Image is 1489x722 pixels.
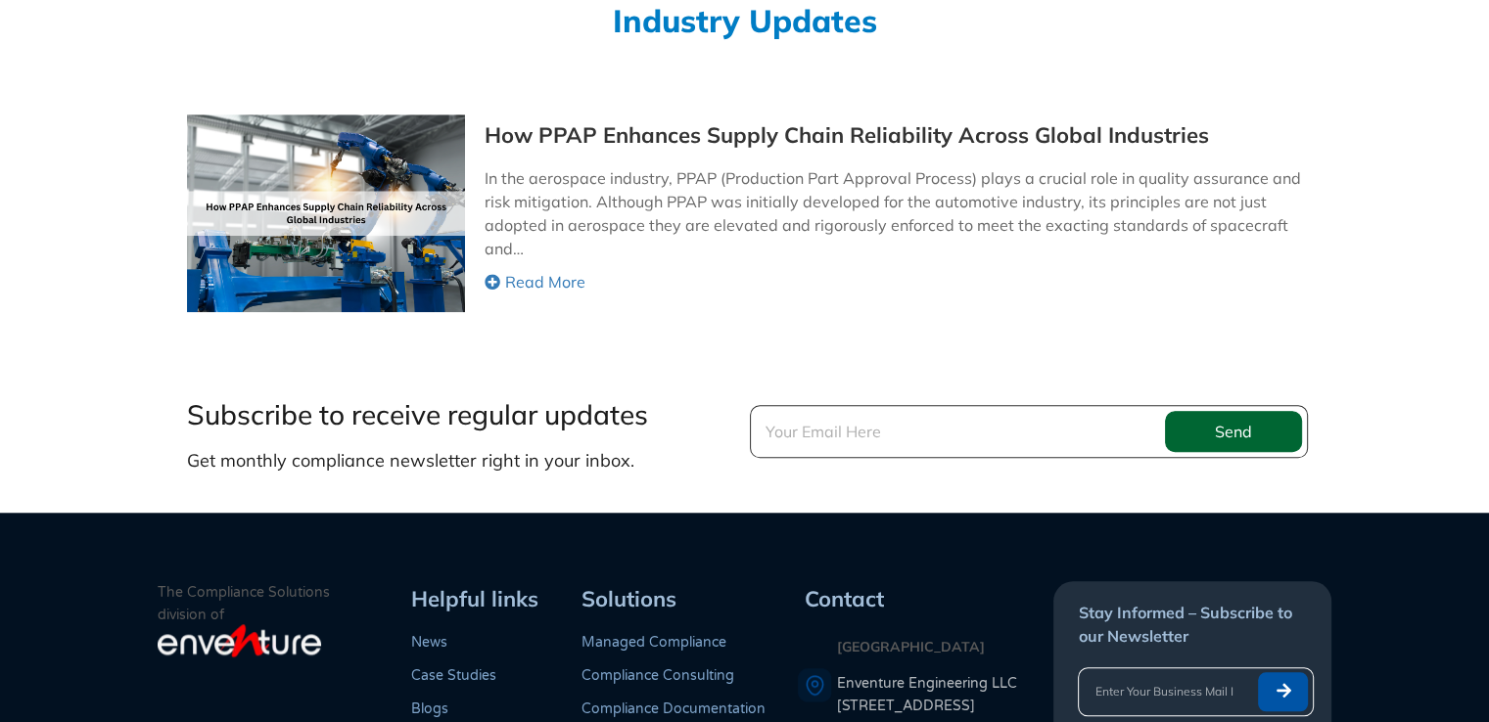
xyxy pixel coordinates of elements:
a: Managed Compliance [582,634,726,651]
img: enventure-light-logo_s [158,622,321,659]
strong: [GEOGRAPHIC_DATA] [837,638,985,655]
input: Enter Your Business Mail ID [1079,672,1248,711]
img: A pin icon representing a location [798,668,832,702]
span: Helpful links [411,585,538,612]
p: In the aerospace industry, PPAP (Production Part Approval Process) plays a crucial role in qualit... [485,166,1301,260]
a: Compliance Documentation [582,700,766,717]
a: Read More [485,270,1301,293]
a: Blogs [411,700,448,717]
h2: Industry Updates [187,5,1303,36]
a: How PPAP Enhances Supply Chain Reliability Across Global Industries [485,124,1209,147]
input: Your Email Here [756,414,1166,450]
span: Contact [805,585,884,612]
div: Get monthly compliance newsletter right in your inbox. [187,398,735,481]
span: Send [1215,422,1252,441]
a: News [411,634,447,651]
a: Case Studies [411,667,496,684]
h3: Subscribe to receive regular updates [187,398,735,431]
span: Read More [505,270,585,293]
span: Stay Informed – Subscribe to our Newsletter [1078,603,1291,646]
p: The Compliance Solutions division of [158,581,404,626]
span: Solutions [582,585,676,612]
button: Send [1165,411,1302,452]
a: Compliance Consulting [582,667,734,684]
